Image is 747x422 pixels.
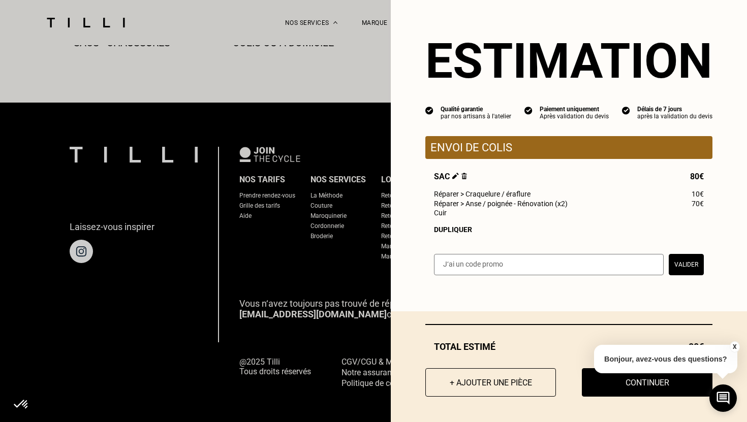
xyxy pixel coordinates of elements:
button: Valider [669,254,704,275]
div: Après validation du devis [540,113,609,120]
button: X [729,341,739,352]
img: icon list info [622,106,630,115]
div: Qualité garantie [441,106,511,113]
img: icon list info [425,106,433,115]
button: Continuer [582,368,712,397]
div: après la validation du devis [637,113,712,120]
div: Total estimé [425,341,712,352]
img: Supprimer [461,173,467,179]
span: Cuir [434,209,447,217]
input: J‘ai un code promo [434,254,664,275]
div: par nos artisans à l'atelier [441,113,511,120]
span: 10€ [692,190,704,198]
span: Sac [434,172,467,181]
span: 80€ [690,172,704,181]
p: Envoi de colis [430,141,707,154]
button: + Ajouter une pièce [425,368,556,397]
span: Réparer > Anse / poignée - Rénovation (x2) [434,200,568,208]
img: Éditer [452,173,459,179]
span: Réparer > Craquelure / éraflure [434,190,531,198]
div: Délais de 7 jours [637,106,712,113]
span: 70€ [692,200,704,208]
section: Estimation [425,33,712,89]
img: icon list info [524,106,533,115]
div: Paiement uniquement [540,106,609,113]
p: Bonjour, avez-vous des questions? [594,345,737,373]
div: Dupliquer [434,225,704,234]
